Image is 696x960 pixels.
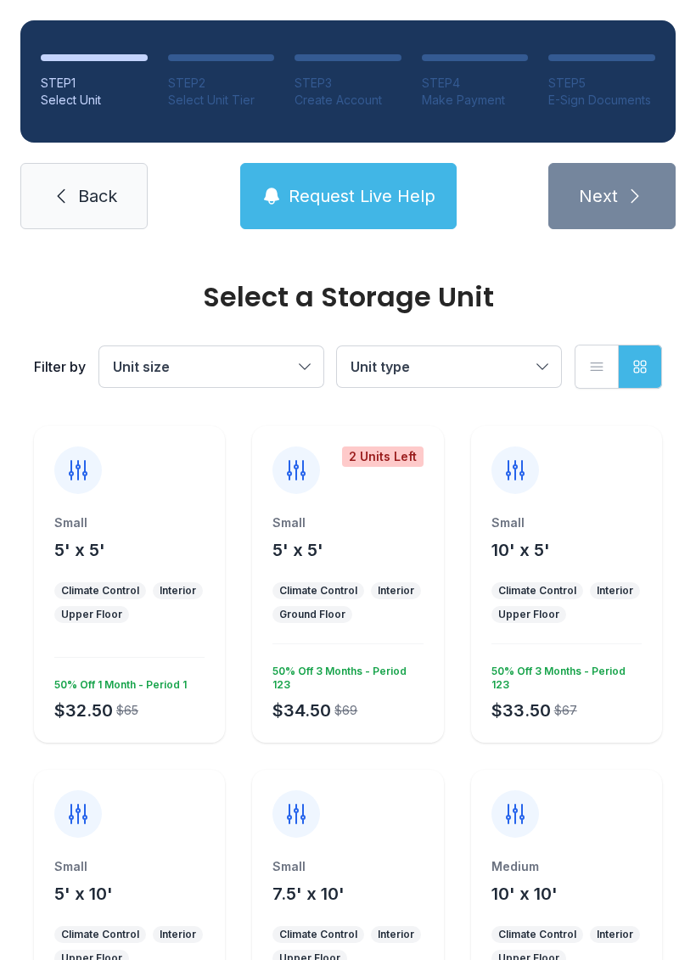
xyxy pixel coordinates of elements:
[351,358,410,375] span: Unit type
[160,928,196,941] div: Interior
[597,928,633,941] div: Interior
[34,356,86,377] div: Filter by
[548,92,655,109] div: E-Sign Documents
[491,514,642,531] div: Small
[334,702,357,719] div: $69
[160,584,196,598] div: Interior
[337,346,561,387] button: Unit type
[61,928,139,941] div: Climate Control
[272,858,423,875] div: Small
[266,658,423,692] div: 50% Off 3 Months - Period 123
[61,584,139,598] div: Climate Control
[422,92,529,109] div: Make Payment
[54,882,113,906] button: 5' x 10'
[272,538,323,562] button: 5' x 5'
[279,608,345,621] div: Ground Floor
[342,446,424,467] div: 2 Units Left
[422,75,529,92] div: STEP 4
[485,658,642,692] div: 50% Off 3 Months - Period 123
[78,184,117,208] span: Back
[295,75,401,92] div: STEP 3
[491,538,550,562] button: 10' x 5'
[579,184,618,208] span: Next
[378,584,414,598] div: Interior
[491,699,551,722] div: $33.50
[498,928,576,941] div: Climate Control
[168,75,275,92] div: STEP 2
[34,284,662,311] div: Select a Storage Unit
[54,540,105,560] span: 5' x 5'
[54,884,113,904] span: 5' x 10'
[597,584,633,598] div: Interior
[272,882,345,906] button: 7.5' x 10'
[41,75,148,92] div: STEP 1
[378,928,414,941] div: Interior
[116,702,138,719] div: $65
[54,858,205,875] div: Small
[289,184,435,208] span: Request Live Help
[279,928,357,941] div: Climate Control
[491,882,558,906] button: 10' x 10'
[99,346,323,387] button: Unit size
[491,884,558,904] span: 10' x 10'
[279,584,357,598] div: Climate Control
[168,92,275,109] div: Select Unit Tier
[61,608,122,621] div: Upper Floor
[272,884,345,904] span: 7.5' x 10'
[491,540,550,560] span: 10' x 5'
[272,514,423,531] div: Small
[54,514,205,531] div: Small
[554,702,577,719] div: $67
[41,92,148,109] div: Select Unit
[498,584,576,598] div: Climate Control
[491,858,642,875] div: Medium
[272,699,331,722] div: $34.50
[48,671,187,692] div: 50% Off 1 Month - Period 1
[113,358,170,375] span: Unit size
[295,92,401,109] div: Create Account
[498,608,559,621] div: Upper Floor
[548,75,655,92] div: STEP 5
[272,540,323,560] span: 5' x 5'
[54,699,113,722] div: $32.50
[54,538,105,562] button: 5' x 5'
